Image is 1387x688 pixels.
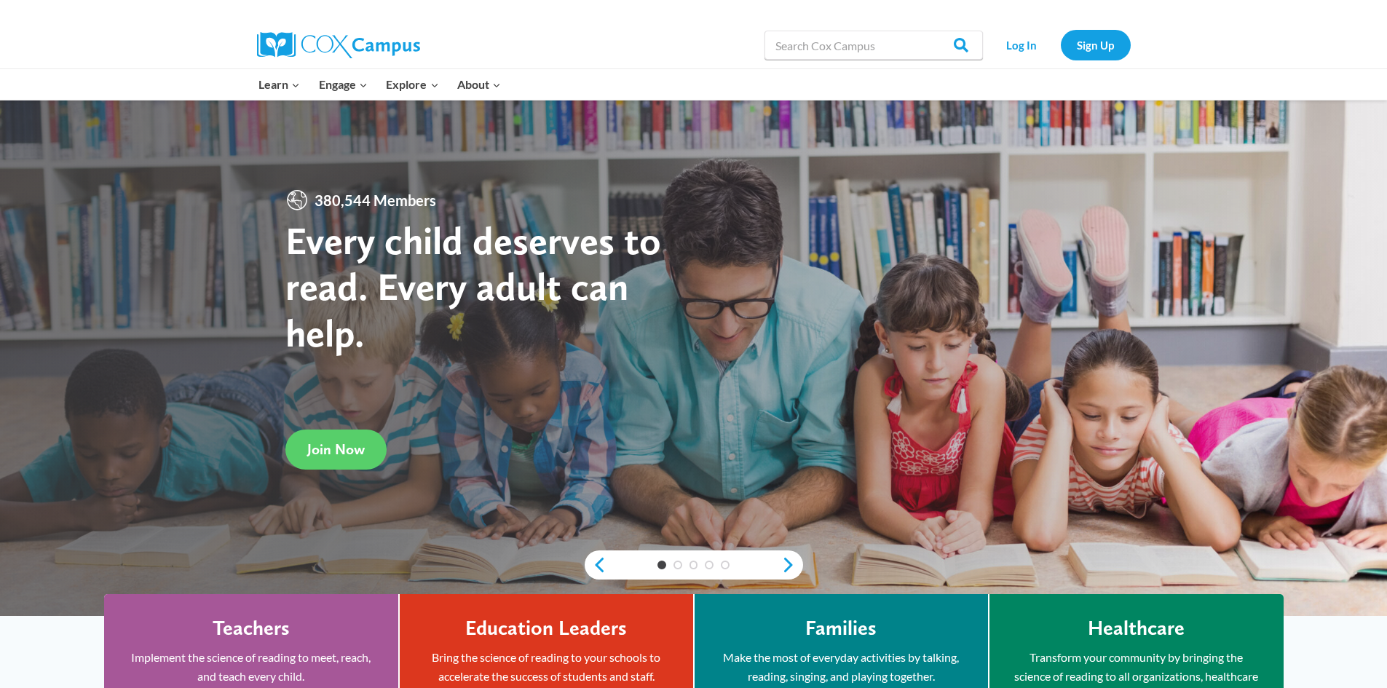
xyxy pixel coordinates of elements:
[781,556,803,574] a: next
[585,550,803,580] div: content slider buttons
[705,561,714,569] a: 4
[689,561,698,569] a: 3
[657,561,666,569] a: 1
[285,430,387,470] a: Join Now
[764,31,983,60] input: Search Cox Campus
[126,648,376,685] p: Implement the science of reading to meet, reach, and teach every child.
[309,189,442,212] span: 380,544 Members
[250,69,510,100] nav: Primary Navigation
[1088,616,1185,641] h4: Healthcare
[465,616,627,641] h4: Education Leaders
[386,75,438,94] span: Explore
[422,648,671,685] p: Bring the science of reading to your schools to accelerate the success of students and staff.
[805,616,877,641] h4: Families
[673,561,682,569] a: 2
[319,75,368,94] span: Engage
[721,561,730,569] a: 5
[716,648,966,685] p: Make the most of everyday activities by talking, reading, singing, and playing together.
[990,30,1054,60] a: Log In
[257,32,420,58] img: Cox Campus
[1061,30,1131,60] a: Sign Up
[457,75,501,94] span: About
[285,217,661,356] strong: Every child deserves to read. Every adult can help.
[258,75,300,94] span: Learn
[307,440,365,458] span: Join Now
[585,556,606,574] a: previous
[990,30,1131,60] nav: Secondary Navigation
[213,616,290,641] h4: Teachers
